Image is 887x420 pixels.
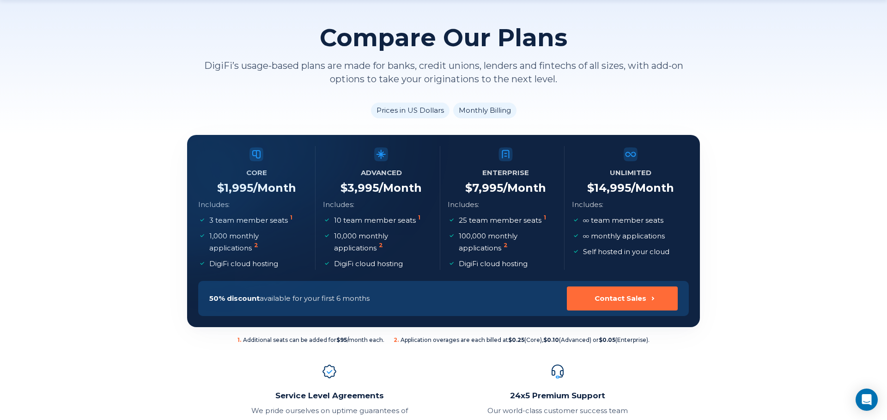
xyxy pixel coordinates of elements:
p: DigiFi cloud hosting [459,258,528,270]
h5: Enterprise [482,166,529,179]
p: monthly applications [583,230,665,242]
sup: 2 [254,242,258,249]
li: Prices in US Dollars [371,103,450,118]
p: Includes: [572,199,603,211]
span: 50% discount [209,294,260,303]
div: Contact Sales [595,294,646,303]
p: 1,000 monthly applications [209,230,306,254]
sup: 2 [379,242,383,249]
p: DigiFi cloud hosting [209,258,278,270]
sup: 1 . [237,336,241,343]
p: available for your first 6 months [209,292,370,304]
p: 25 team member seats [459,214,548,226]
sup: 1 [418,214,420,221]
h5: Advanced [361,166,402,179]
sup: 2 [504,242,508,249]
b: $0.05 [599,336,615,343]
li: Monthly Billing [453,103,516,118]
span: Application overages are each billed at (Core), (Advanced) or (Enterprise). [394,336,650,344]
p: team member seats [583,214,663,226]
p: 100,000 monthly applications [459,230,555,254]
p: 10,000 monthly applications [334,230,431,254]
span: /Month [631,181,674,195]
h4: $ 3,995 [340,181,422,195]
p: DigiFi cloud hosting [334,258,403,270]
b: $0.25 [508,336,524,343]
p: Includes: [448,199,479,211]
button: Contact Sales [567,286,678,310]
h2: Compare Our Plans [320,24,567,52]
b: $95 [336,336,347,343]
b: $0.10 [543,336,559,343]
h4: $ 14,995 [587,181,674,195]
h2: 24x5 Premium Support [476,390,639,401]
p: Self hosted in your cloud [583,246,669,258]
h2: Service Level Agreements [248,390,411,401]
h5: Unlimited [610,166,651,179]
sup: 1 [290,214,292,221]
h4: $ 7,995 [465,181,546,195]
span: /Month [379,181,422,195]
span: Additional seats can be added for /month each. [237,336,384,344]
span: /Month [503,181,546,195]
sup: 1 [544,214,546,221]
sup: 2 . [394,336,399,343]
div: Open Intercom Messenger [856,389,878,411]
p: DigiFi’s usage-based plans are made for banks, credit unions, lenders and fintechs of all sizes, ... [187,59,700,86]
p: 10 team member seats [334,214,422,226]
